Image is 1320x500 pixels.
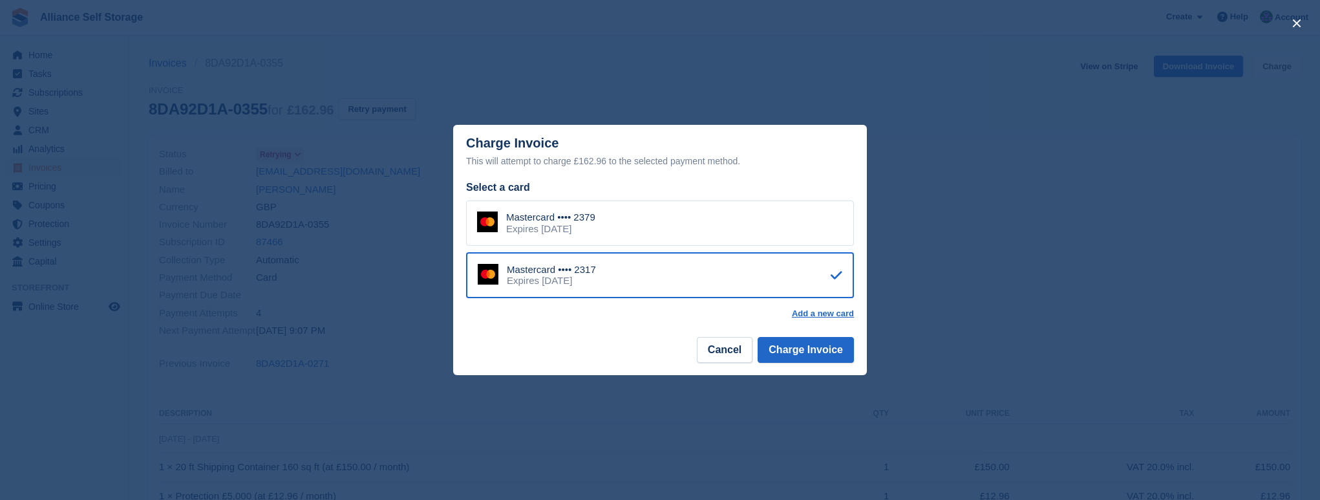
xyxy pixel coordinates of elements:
a: Add a new card [792,309,854,319]
img: Mastercard Logo [478,264,498,285]
div: Expires [DATE] [506,223,595,235]
button: Cancel [697,337,752,363]
div: This will attempt to charge £162.96 to the selected payment method. [466,153,854,169]
div: Expires [DATE] [507,275,596,287]
button: Charge Invoice [758,337,854,363]
div: Mastercard •••• 2317 [507,264,596,276]
div: Mastercard •••• 2379 [506,212,595,223]
div: Charge Invoice [466,136,854,169]
img: Mastercard Logo [477,212,498,232]
button: close [1286,13,1307,34]
div: Select a card [466,180,854,195]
